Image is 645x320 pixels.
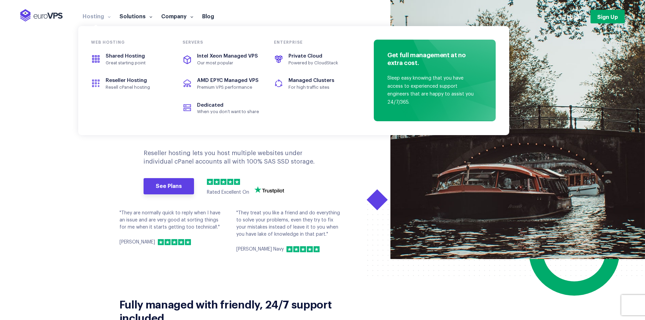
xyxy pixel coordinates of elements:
[144,178,194,194] a: See Plans
[157,13,198,19] a: Company
[178,239,184,245] img: 4
[176,71,267,96] a: AMD EPYC Managed VPSPremium VPS performance
[236,210,343,253] div: "They treat you like a friend and do everything to solve your problems, even they try to fix your...
[120,210,226,246] div: "They are normally quick to reply when I have an issue and are very good at sorting things for me...
[227,179,233,185] img: 4
[197,85,259,90] span: Premium VPS performance
[288,60,351,66] span: Powered by CloudStack
[115,13,157,19] a: Solutions
[120,239,155,246] p: [PERSON_NAME]
[20,9,63,22] img: EuroVPS
[267,47,359,71] a: Private CloudPowered by CloudStack
[286,246,293,252] img: 1
[185,239,191,245] img: 5
[197,54,258,59] span: Intel Xeon Managed VPS
[197,60,259,66] span: Our most popular
[234,179,240,185] img: 5
[220,179,227,185] img: 3
[214,179,220,185] img: 2
[106,85,168,90] span: Resell cPanel hosting
[84,47,176,71] a: Shared HostingGreat starting point
[198,13,218,19] a: Blog
[293,246,299,252] img: 2
[314,246,320,252] img: 5
[288,54,322,59] span: Private Cloud
[144,149,318,166] p: Reseller hosting lets you host multiple websites under individual cPanel accounts all with 100% S...
[267,71,359,96] a: Managed ClustersFor high traffic sites
[106,54,145,59] span: Shared Hosting
[176,47,267,71] a: Intel Xeon Managed VPSOur most popular
[106,60,168,66] span: Great starting point
[387,74,479,107] p: Sleep easy knowing that you have access to experienced support engineers that are happy to assist...
[165,239,171,245] img: 2
[84,71,176,96] a: Reseller HostingResell cPanel hosting
[207,190,249,195] span: Rated Excellent On
[567,13,582,20] a: Login
[236,246,284,253] p: [PERSON_NAME] Navy
[288,78,334,83] span: Managed Clusters
[300,246,306,252] img: 3
[590,10,625,23] a: Sign Up
[288,85,351,90] span: For high traffic sites
[197,103,223,108] span: Dedicated
[387,51,479,68] h4: Get full management at no extra cost.
[78,13,115,19] a: Hosting
[197,109,259,114] span: When you don’t want to share
[171,239,177,245] img: 3
[197,78,259,83] span: AMD EPYC Managed VPS
[176,96,267,121] a: DedicatedWhen you don’t want to share
[106,78,147,83] span: Reseller Hosting
[158,239,164,245] img: 1
[207,179,213,185] img: 1
[307,246,313,252] img: 4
